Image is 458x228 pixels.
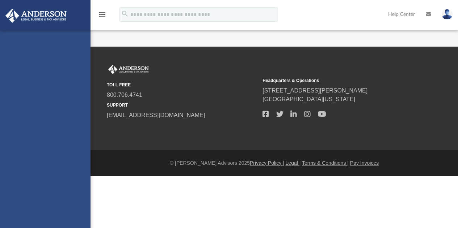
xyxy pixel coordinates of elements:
a: Privacy Policy | [250,160,284,166]
small: Headquarters & Operations [262,77,413,84]
small: SUPPORT [107,102,257,108]
a: 800.706.4741 [107,92,142,98]
a: Pay Invoices [350,160,379,166]
img: Anderson Advisors Platinum Portal [107,65,150,74]
a: [GEOGRAPHIC_DATA][US_STATE] [262,96,355,102]
small: TOLL FREE [107,82,257,88]
a: menu [98,14,106,19]
img: Anderson Advisors Platinum Portal [3,9,69,23]
a: [STREET_ADDRESS][PERSON_NAME] [262,87,367,94]
i: search [121,10,129,18]
i: menu [98,10,106,19]
img: User Pic [442,9,453,20]
a: Terms & Conditions | [302,160,349,166]
a: [EMAIL_ADDRESS][DOMAIN_NAME] [107,112,205,118]
div: © [PERSON_NAME] Advisors 2025 [91,159,458,167]
a: Legal | [286,160,301,166]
